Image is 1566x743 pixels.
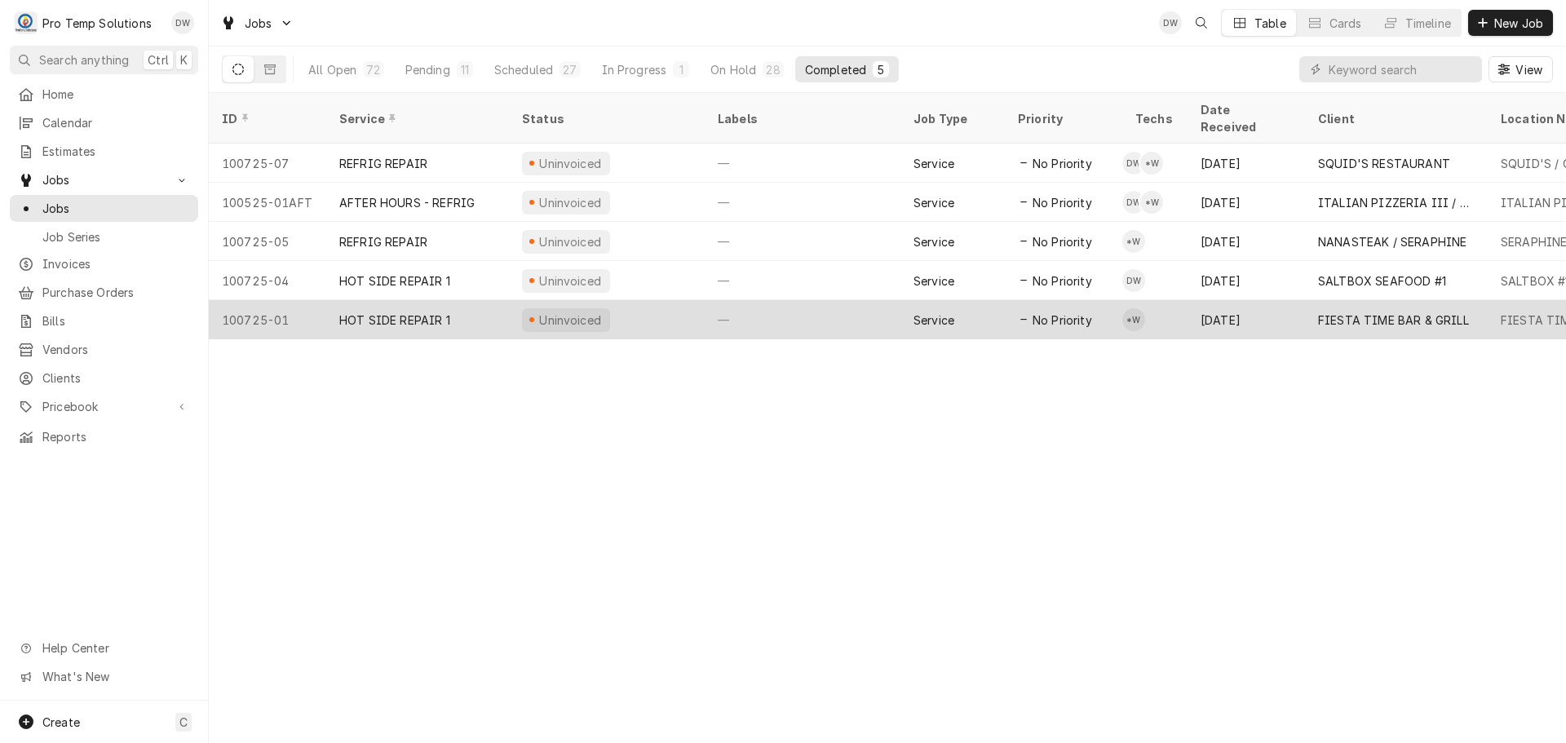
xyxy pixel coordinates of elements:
[245,15,272,32] span: Jobs
[1468,10,1553,36] button: New Job
[10,46,198,74] button: Search anythingCtrlK
[1188,10,1214,36] button: Open search
[1318,272,1446,290] div: SALTBOX SEAFOOD #1
[1122,191,1145,214] div: Dakota Williams's Avatar
[339,312,450,329] div: HOT SIDE REPAIR 1
[10,250,198,277] a: Invoices
[766,61,780,78] div: 28
[10,663,198,690] a: Go to What's New
[1033,194,1092,211] span: No Priority
[39,51,129,69] span: Search anything
[1033,155,1092,172] span: No Priority
[537,312,604,329] div: Uninvoiced
[10,138,198,165] a: Estimates
[1122,152,1145,175] div: Dakota Williams's Avatar
[42,143,190,160] span: Estimates
[1122,269,1145,292] div: Dakota Williams's Avatar
[42,639,188,657] span: Help Center
[1140,152,1163,175] div: *Kevin Williams's Avatar
[1254,15,1286,32] div: Table
[10,109,198,136] a: Calendar
[705,183,900,222] div: —
[42,668,188,685] span: What's New
[602,61,667,78] div: In Progress
[10,336,198,363] a: Vendors
[913,233,954,250] div: Service
[10,195,198,222] a: Jobs
[705,261,900,300] div: —
[913,110,992,127] div: Job Type
[710,61,756,78] div: On Hold
[1033,233,1092,250] span: No Priority
[10,223,198,250] a: Job Series
[537,194,604,211] div: Uninvoiced
[1122,230,1145,253] div: *Kevin Williams's Avatar
[339,155,427,172] div: REFRIG REPAIR
[42,15,152,32] div: Pro Temp Solutions
[1122,269,1145,292] div: DW
[876,61,886,78] div: 5
[1018,110,1106,127] div: Priority
[405,61,450,78] div: Pending
[1489,56,1553,82] button: View
[15,11,38,34] div: Pro Temp Solutions's Avatar
[1318,233,1466,250] div: NANASTEAK / SERAPHINE
[171,11,194,34] div: DW
[1135,110,1174,127] div: Techs
[339,194,475,211] div: AFTER HOURS - REFRIG
[1122,152,1145,175] div: DW
[339,233,427,250] div: REFRIG REPAIR
[705,144,900,183] div: —
[537,155,604,172] div: Uninvoiced
[10,279,198,306] a: Purchase Orders
[494,61,553,78] div: Scheduled
[42,114,190,131] span: Calendar
[10,365,198,391] a: Clients
[15,11,38,34] div: P
[10,166,198,193] a: Go to Jobs
[563,61,577,78] div: 27
[180,51,188,69] span: K
[705,222,900,261] div: —
[10,423,198,450] a: Reports
[1188,183,1305,222] div: [DATE]
[1512,61,1546,78] span: View
[42,428,190,445] span: Reports
[913,155,954,172] div: Service
[537,233,604,250] div: Uninvoiced
[366,61,380,78] div: 72
[1491,15,1546,32] span: New Job
[718,110,887,127] div: Labels
[1201,101,1289,135] div: Date Received
[10,307,198,334] a: Bills
[209,183,326,222] div: 100525-01AFT
[1159,11,1182,34] div: Dana Williams's Avatar
[1033,272,1092,290] span: No Priority
[209,222,326,261] div: 100725-05
[913,312,954,329] div: Service
[1188,144,1305,183] div: [DATE]
[42,200,190,217] span: Jobs
[913,272,954,290] div: Service
[1122,308,1145,331] div: *Kevin Williams's Avatar
[1329,56,1474,82] input: Keyword search
[1318,312,1469,329] div: FIESTA TIME BAR & GRILL
[214,10,300,37] a: Go to Jobs
[42,341,190,358] span: Vendors
[308,61,356,78] div: All Open
[805,61,866,78] div: Completed
[339,110,493,127] div: Service
[179,714,188,731] span: C
[171,11,194,34] div: Dana Williams's Avatar
[10,393,198,420] a: Go to Pricebook
[222,110,310,127] div: ID
[42,228,190,245] span: Job Series
[148,51,169,69] span: Ctrl
[42,715,80,729] span: Create
[705,300,900,339] div: —
[1122,191,1145,214] div: DW
[1318,155,1450,172] div: SQUID'S RESTAURANT
[1188,261,1305,300] div: [DATE]
[1329,15,1362,32] div: Cards
[209,261,326,300] div: 100725-04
